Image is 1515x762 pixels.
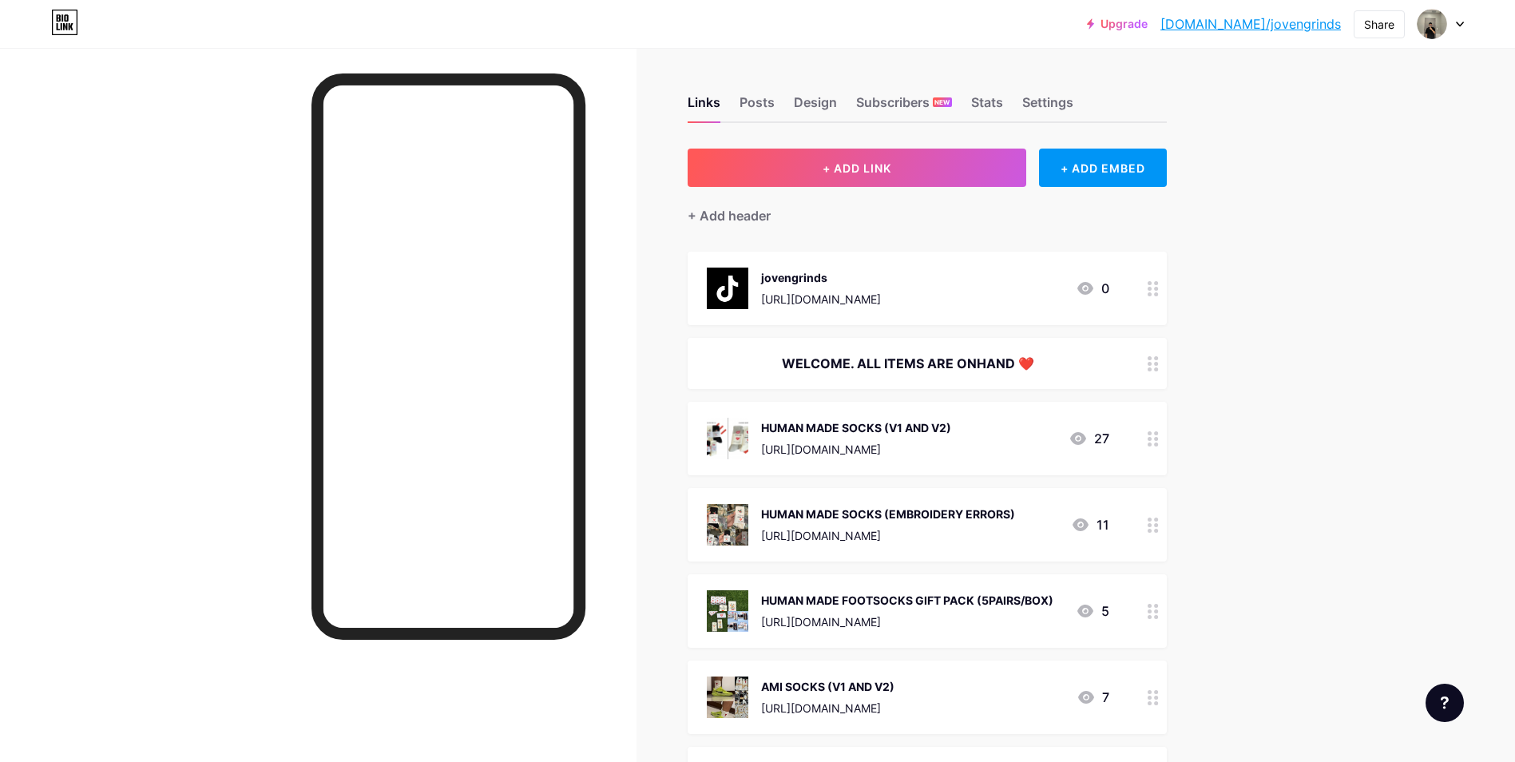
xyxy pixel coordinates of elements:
img: jovengrinds [707,268,748,309]
div: + Add header [688,206,771,225]
div: Links [688,93,720,121]
div: HUMAN MADE SOCKS (V1 AND V2) [761,419,951,436]
div: [URL][DOMAIN_NAME] [761,700,894,716]
div: WELCOME. ALL ITEMS ARE ONHAND ❤️ [707,354,1109,373]
div: [URL][DOMAIN_NAME] [761,527,1015,544]
a: [DOMAIN_NAME]/jovengrinds [1160,14,1341,34]
img: HUMAN MADE SOCKS (EMBROIDERY ERRORS) [707,504,748,546]
div: Settings [1022,93,1073,121]
div: HUMAN MADE FOOTSOCKS GIFT PACK (5PAIRS/BOX) [761,592,1053,609]
div: 7 [1077,688,1109,707]
div: Posts [740,93,775,121]
div: + ADD EMBED [1039,149,1166,187]
span: + ADD LINK [823,161,891,175]
img: HUMAN MADE FOOTSOCKS GIFT PACK (5PAIRS/BOX) [707,590,748,632]
a: Upgrade [1087,18,1148,30]
img: jovengrinds [1417,9,1447,39]
div: 0 [1076,279,1109,298]
img: AMI SOCKS (V1 AND V2) [707,677,748,718]
div: 5 [1076,601,1109,621]
div: 27 [1069,429,1109,448]
div: [URL][DOMAIN_NAME] [761,613,1053,630]
div: [URL][DOMAIN_NAME] [761,441,951,458]
div: Subscribers [856,93,952,121]
button: + ADD LINK [688,149,1027,187]
div: Design [794,93,837,121]
div: jovengrinds [761,269,881,286]
div: Stats [971,93,1003,121]
div: [URL][DOMAIN_NAME] [761,291,881,308]
span: NEW [934,97,950,107]
div: 11 [1071,515,1109,534]
div: AMI SOCKS (V1 AND V2) [761,678,894,695]
div: Share [1364,16,1394,33]
img: HUMAN MADE SOCKS (V1 AND V2) [707,418,748,459]
div: HUMAN MADE SOCKS (EMBROIDERY ERRORS) [761,506,1015,522]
